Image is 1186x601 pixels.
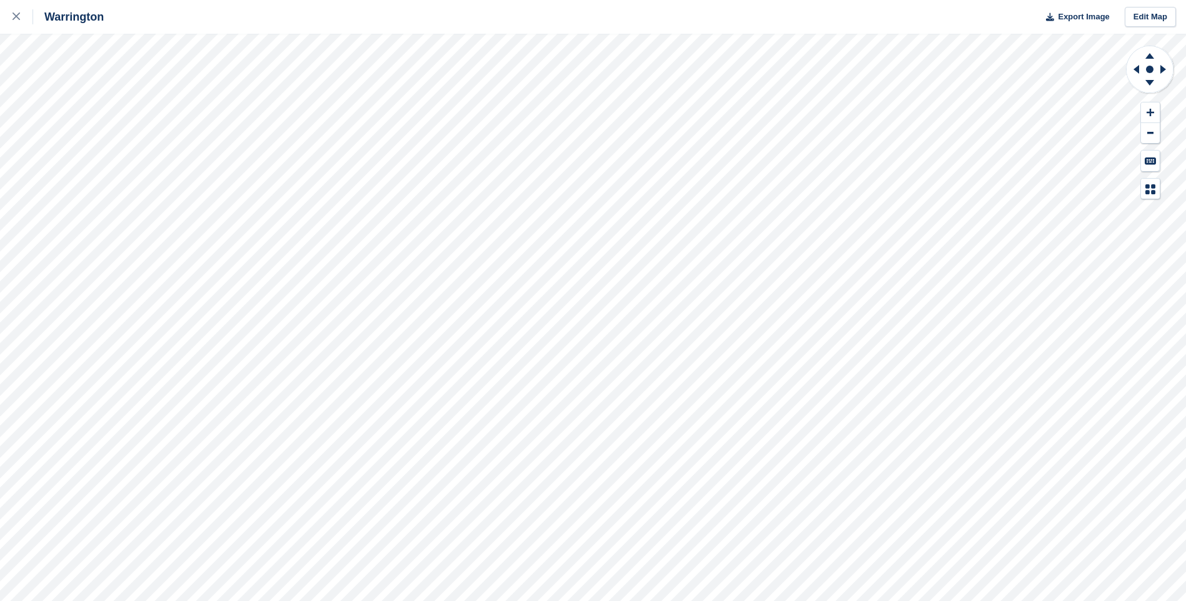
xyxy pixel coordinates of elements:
span: Export Image [1058,11,1109,23]
button: Export Image [1038,7,1110,27]
button: Keyboard Shortcuts [1141,151,1160,171]
button: Zoom In [1141,102,1160,123]
button: Map Legend [1141,179,1160,199]
div: Warrington [33,9,104,24]
a: Edit Map [1125,7,1176,27]
button: Zoom Out [1141,123,1160,144]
